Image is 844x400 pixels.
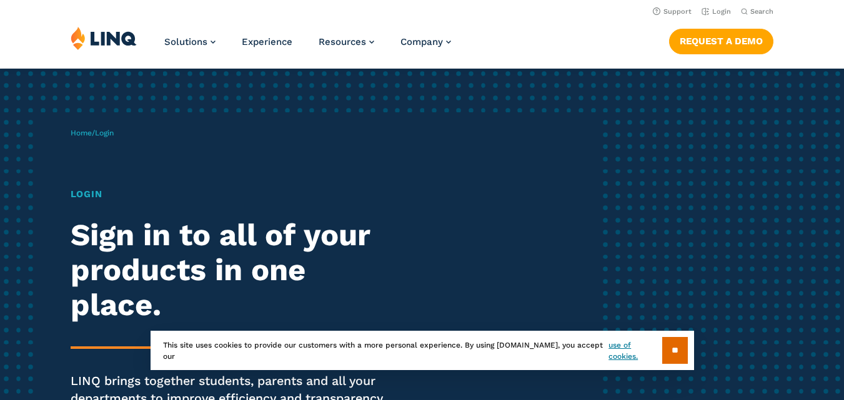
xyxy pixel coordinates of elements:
[653,7,692,16] a: Support
[151,331,694,370] div: This site uses cookies to provide our customers with a more personal experience. By using [DOMAIN...
[319,36,374,47] a: Resources
[71,26,137,50] img: LINQ | K‑12 Software
[164,26,451,67] nav: Primary Navigation
[319,36,366,47] span: Resources
[750,7,773,16] span: Search
[669,26,773,54] nav: Button Navigation
[702,7,731,16] a: Login
[71,218,396,323] h2: Sign in to all of your products in one place.
[71,187,396,202] h1: Login
[95,129,114,137] span: Login
[741,7,773,16] button: Open Search Bar
[400,36,443,47] span: Company
[164,36,207,47] span: Solutions
[71,129,92,137] a: Home
[164,36,216,47] a: Solutions
[242,36,292,47] a: Experience
[71,129,114,137] span: /
[608,339,662,362] a: use of cookies.
[400,36,451,47] a: Company
[669,29,773,54] a: Request a Demo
